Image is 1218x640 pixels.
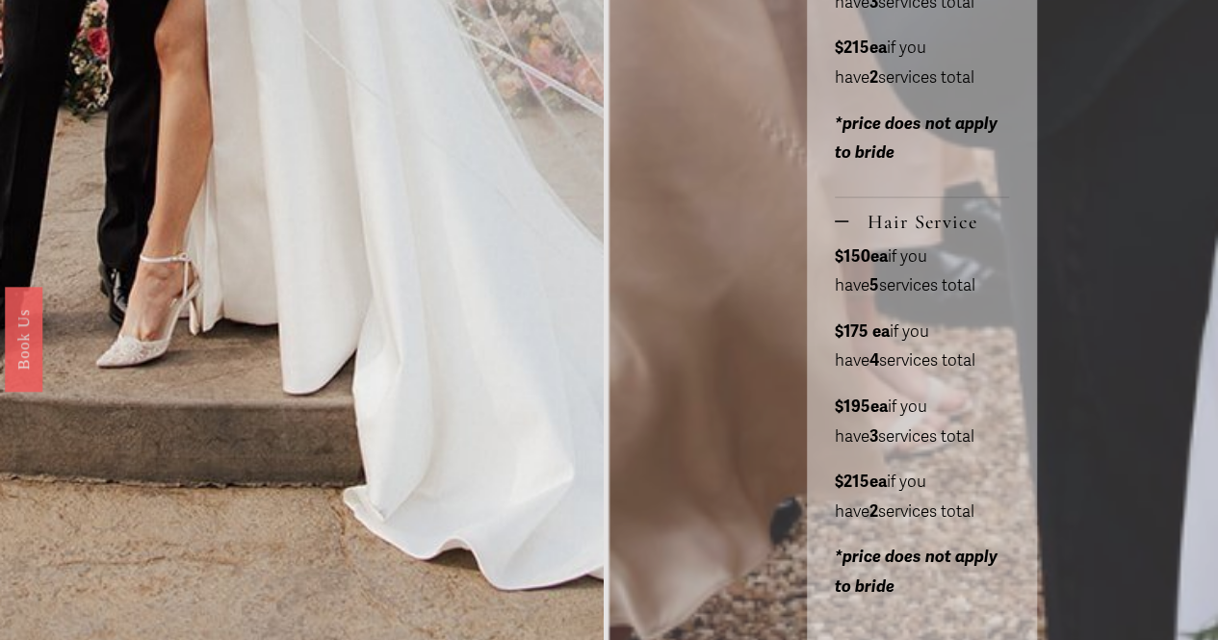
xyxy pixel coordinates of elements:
[835,472,887,492] strong: $215ea
[869,426,878,447] strong: 3
[835,34,1010,92] p: if you have services total
[835,243,1010,631] div: Hair Service
[835,243,1010,301] p: if you have services total
[835,321,890,342] strong: $175 ea
[869,67,878,88] strong: 2
[5,286,42,391] a: Book Us
[835,114,998,164] em: *price does not apply to bride
[835,397,888,417] strong: $195ea
[869,350,879,371] strong: 4
[835,468,1010,526] p: if you have services total
[835,547,998,597] em: *price does not apply to bride
[835,246,888,267] strong: $150ea
[869,275,879,295] strong: 5
[835,393,1010,451] p: if you have services total
[869,501,878,522] strong: 2
[835,198,1010,243] button: Hair Service
[835,318,1010,376] p: if you have services total
[848,210,1010,234] span: Hair Service
[835,38,887,58] strong: $215ea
